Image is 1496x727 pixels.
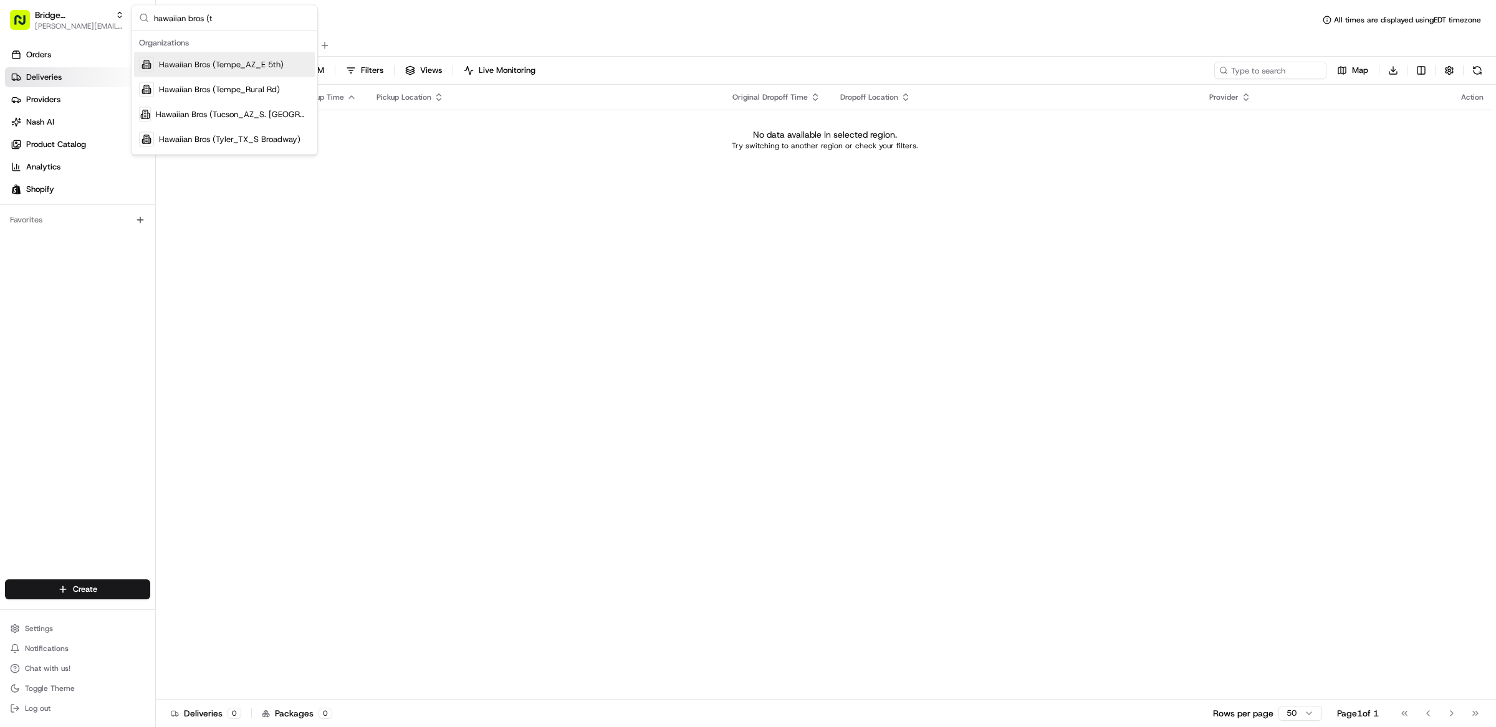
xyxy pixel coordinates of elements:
span: Chat with us! [25,663,70,673]
button: Start new chat [212,123,227,138]
span: Nash AI [26,116,54,128]
a: Nash AI [5,112,155,132]
button: Refresh [1469,62,1486,79]
input: Clear [32,80,206,93]
img: Nash [12,12,37,37]
a: Powered byPylon [88,211,151,221]
a: Shopify [5,179,155,199]
span: Map [1352,65,1368,76]
p: Try switching to another region or check your filters. [732,141,918,151]
button: Create [5,579,150,599]
span: All times are displayed using EDT timezone [1334,15,1481,25]
button: Views [400,62,448,79]
div: 0 [228,708,241,719]
div: Packages [262,707,332,720]
span: Analytics [26,161,60,173]
span: Original Dropoff Time [732,92,808,102]
span: Knowledge Base [25,181,95,193]
a: Deliveries [5,67,155,87]
span: Pickup Location [376,92,431,102]
div: We're available if you need us! [42,131,158,141]
button: Bridge [PERSON_NAME] Shopify[PERSON_NAME][EMAIL_ADDRESS][DOMAIN_NAME] [5,5,129,35]
a: Analytics [5,157,155,177]
button: Live Monitoring [458,62,541,79]
button: Map [1331,62,1374,79]
div: Action [1461,92,1484,102]
div: 💻 [105,182,115,192]
span: Settings [25,624,53,634]
img: Shopify logo [11,184,21,194]
span: Hawaiian Bros (Tyler_TX_S Broadway) [159,134,300,145]
div: Suggestions [132,31,317,154]
span: Product Catalog [26,139,86,150]
button: Bridge [PERSON_NAME] Shopify [35,9,110,21]
div: Organizations [134,34,315,52]
div: 📗 [12,182,22,192]
button: Filters [340,62,389,79]
span: API Documentation [118,181,200,193]
span: Pylon [124,211,151,221]
div: Deliveries [171,707,241,720]
span: Create [73,584,97,595]
span: Live Monitoring [479,65,535,76]
div: Page 1 of 1 [1337,707,1379,720]
img: 1736555255976-a54dd68f-1ca7-489b-9aae-adbdc363a1c4 [12,119,35,141]
span: Hawaiian Bros (Tempe_AZ_E 5th) [159,59,284,70]
a: 📗Knowledge Base [7,176,100,198]
span: Log out [25,703,50,713]
span: Providers [26,94,60,105]
button: [PERSON_NAME][EMAIL_ADDRESS][DOMAIN_NAME] [35,21,124,31]
div: Favorites [5,210,150,230]
span: Views [420,65,442,76]
span: Deliveries [26,72,62,83]
span: Orders [26,49,51,60]
input: Type to search [1214,62,1326,79]
span: Dropoff Location [840,92,898,102]
a: Orders [5,45,155,65]
span: Shopify [26,184,54,195]
div: 0 [319,708,332,719]
p: Welcome 👋 [12,50,227,70]
button: Notifications [5,640,150,657]
a: Providers [5,90,155,110]
span: Hawaiian Bros (Tempe_Rural Rd) [159,84,280,95]
a: 💻API Documentation [100,176,205,198]
button: Log out [5,700,150,717]
div: Start new chat [42,119,204,131]
a: Product Catalog [5,135,155,154]
span: Notifications [25,644,69,653]
button: Chat with us! [5,660,150,677]
span: Toggle Theme [25,683,75,693]
span: Hawaiian Bros (Tucson_AZ_S. [GEOGRAPHIC_DATA]) [156,109,310,120]
p: No data available in selected region. [753,128,897,141]
span: Filters [361,65,383,76]
input: Search... [154,6,310,31]
button: Toggle Theme [5,680,150,697]
span: Provider [1209,92,1239,102]
button: Settings [5,620,150,637]
p: Rows per page [1213,707,1273,720]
